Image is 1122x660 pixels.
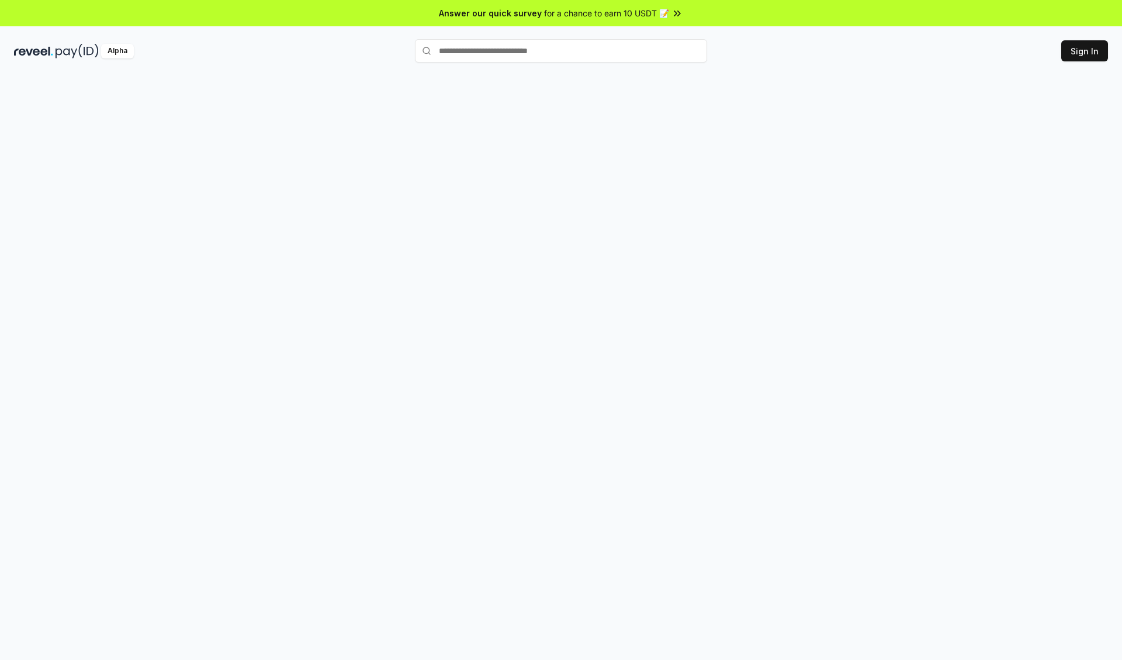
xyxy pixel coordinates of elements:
button: Sign In [1061,40,1108,61]
span: Answer our quick survey [439,7,542,19]
span: for a chance to earn 10 USDT 📝 [544,7,669,19]
img: reveel_dark [14,44,53,58]
img: pay_id [56,44,99,58]
div: Alpha [101,44,134,58]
